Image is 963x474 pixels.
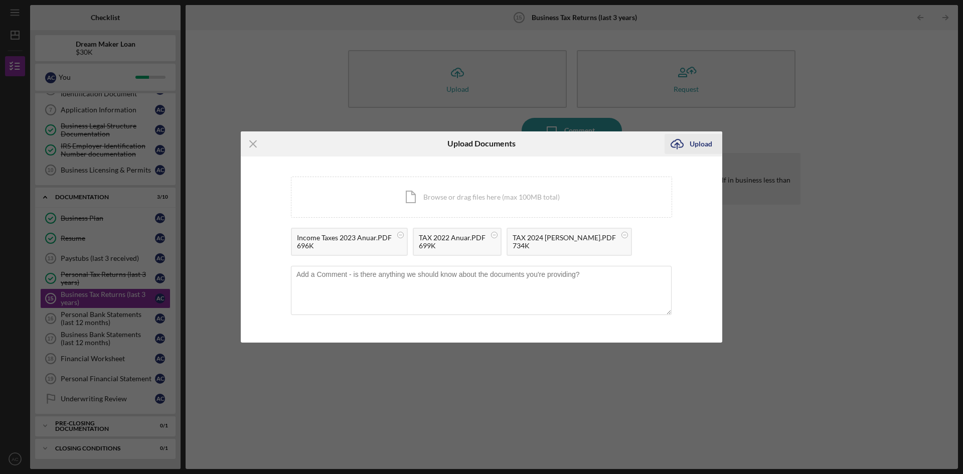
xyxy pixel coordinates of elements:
div: Income Taxes 2023 Anuar.PDF [297,234,392,242]
div: 734K [513,242,616,250]
div: 699K [419,242,486,250]
h6: Upload Documents [447,139,516,148]
div: TAX 2022 Anuar.PDF [419,234,486,242]
div: TAX 2024 [PERSON_NAME].PDF [513,234,616,242]
button: Upload [665,134,722,154]
div: 696K [297,242,392,250]
div: Upload [690,134,712,154]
